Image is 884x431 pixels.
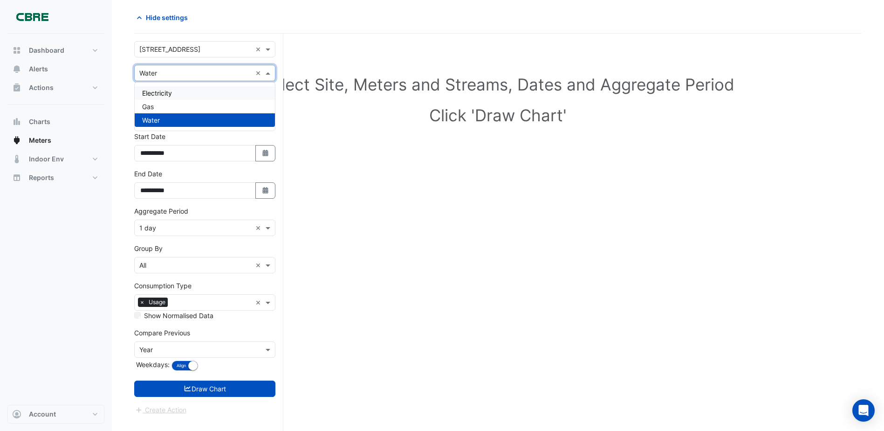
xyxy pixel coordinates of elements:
[146,298,168,307] span: Usage
[7,112,104,131] button: Charts
[261,187,270,195] fa-icon: Select Date
[149,75,847,94] h1: Select Site, Meters and Streams, Dates and Aggregate Period
[255,68,263,78] span: Clear
[11,7,53,26] img: Company Logo
[261,149,270,157] fa-icon: Select Date
[12,83,21,92] app-icon: Actions
[134,206,188,216] label: Aggregate Period
[138,298,146,307] span: ×
[134,381,275,397] button: Draw Chart
[29,173,54,182] span: Reports
[29,410,56,419] span: Account
[7,131,104,150] button: Meters
[134,281,192,291] label: Consumption Type
[134,82,275,131] ng-dropdown-panel: Options list
[134,360,170,369] label: Weekdays:
[142,116,160,124] span: Water
[134,9,194,26] button: Hide settings
[29,83,54,92] span: Actions
[149,105,847,125] h1: Click 'Draw Chart'
[134,169,162,179] label: End Date
[146,13,188,22] span: Hide settings
[29,64,48,74] span: Alerts
[29,117,50,126] span: Charts
[142,89,172,97] span: Electricity
[29,154,64,164] span: Indoor Env
[144,311,213,320] label: Show Normalised Data
[255,260,263,270] span: Clear
[7,405,104,424] button: Account
[12,154,21,164] app-icon: Indoor Env
[7,150,104,168] button: Indoor Env
[255,298,263,307] span: Clear
[7,78,104,97] button: Actions
[12,64,21,74] app-icon: Alerts
[12,117,21,126] app-icon: Charts
[134,328,190,338] label: Compare Previous
[12,136,21,145] app-icon: Meters
[29,136,51,145] span: Meters
[7,168,104,187] button: Reports
[134,132,165,141] label: Start Date
[12,46,21,55] app-icon: Dashboard
[255,44,263,54] span: Clear
[7,60,104,78] button: Alerts
[142,103,154,111] span: Gas
[134,405,187,413] app-escalated-ticket-create-button: Please draw the charts first
[852,399,875,422] div: Open Intercom Messenger
[7,41,104,60] button: Dashboard
[29,46,64,55] span: Dashboard
[134,243,163,253] label: Group By
[255,223,263,233] span: Clear
[12,173,21,182] app-icon: Reports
